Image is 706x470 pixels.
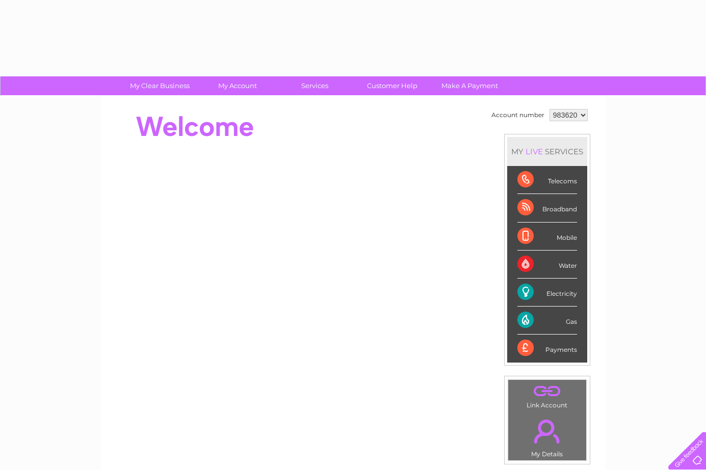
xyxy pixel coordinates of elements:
[517,251,577,279] div: Water
[517,279,577,307] div: Electricity
[524,147,545,156] div: LIVE
[489,106,547,124] td: Account number
[517,335,577,362] div: Payments
[507,137,587,166] div: MY SERVICES
[517,307,577,335] div: Gas
[508,379,587,411] td: Link Account
[517,223,577,251] div: Mobile
[517,166,577,194] div: Telecoms
[517,194,577,222] div: Broadband
[508,411,587,461] td: My Details
[511,413,584,449] a: .
[195,76,279,95] a: My Account
[511,382,584,400] a: .
[118,76,202,95] a: My Clear Business
[273,76,357,95] a: Services
[350,76,434,95] a: Customer Help
[428,76,512,95] a: Make A Payment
